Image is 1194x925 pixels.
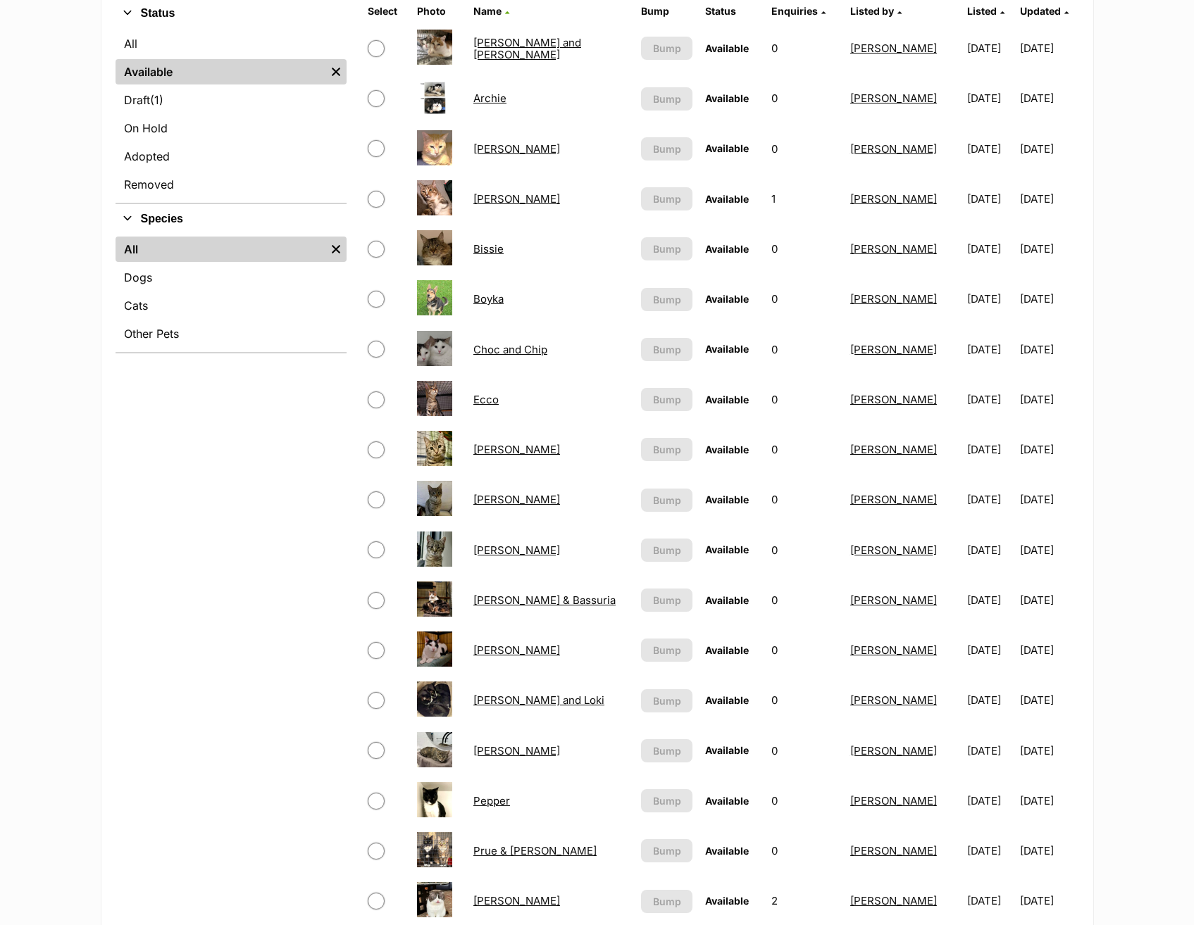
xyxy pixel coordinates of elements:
[641,338,693,361] button: Bump
[1020,275,1077,323] td: [DATE]
[705,493,749,505] span: Available
[641,638,693,662] button: Bump
[962,74,1019,122] td: [DATE]
[116,321,347,346] a: Other Pets
[705,543,749,555] span: Available
[705,594,749,606] span: Available
[850,142,937,156] a: [PERSON_NAME]
[473,593,616,607] a: [PERSON_NAME] & Bassuria
[116,31,347,56] a: All
[653,843,681,858] span: Bump
[653,643,681,657] span: Bump
[653,894,681,909] span: Bump
[766,626,843,674] td: 0
[653,141,681,156] span: Bump
[766,325,843,374] td: 0
[850,192,937,206] a: [PERSON_NAME]
[962,175,1019,223] td: [DATE]
[641,489,693,512] button: Bump
[1020,325,1077,374] td: [DATE]
[641,739,693,762] button: Bump
[653,191,681,206] span: Bump
[1020,676,1077,724] td: [DATE]
[653,693,681,708] span: Bump
[962,425,1019,474] td: [DATE]
[653,493,681,508] span: Bump
[116,4,347,23] button: Status
[417,581,452,617] img: Julie & Bassuria
[766,826,843,875] td: 0
[766,24,843,73] td: 0
[766,425,843,474] td: 0
[1020,5,1069,17] a: Updated
[641,37,693,60] button: Bump
[653,543,681,558] span: Bump
[473,844,597,857] a: Prue & [PERSON_NAME]
[653,442,681,457] span: Bump
[850,5,894,17] span: Listed by
[473,36,581,61] a: [PERSON_NAME] and [PERSON_NAME]
[962,526,1019,574] td: [DATE]
[1020,475,1077,524] td: [DATE]
[473,142,560,156] a: [PERSON_NAME]
[473,242,504,256] a: Bissie
[850,5,902,17] a: Listed by
[473,192,560,206] a: [PERSON_NAME]
[417,130,452,165] img: Aslan
[473,343,547,356] a: Choc and Chip
[705,343,749,355] span: Available
[766,275,843,323] td: 0
[653,92,681,106] span: Bump
[116,293,347,318] a: Cats
[325,237,347,262] a: Remove filter
[1020,726,1077,775] td: [DATE]
[967,5,997,17] span: Listed
[653,241,681,256] span: Bump
[653,292,681,307] span: Bump
[705,293,749,305] span: Available
[766,74,843,122] td: 0
[962,125,1019,173] td: [DATE]
[850,493,937,506] a: [PERSON_NAME]
[473,92,506,105] a: Archie
[962,225,1019,273] td: [DATE]
[116,265,347,290] a: Dogs
[1020,225,1077,273] td: [DATE]
[641,288,693,311] button: Bump
[771,5,826,17] a: Enquiries
[473,443,560,456] a: [PERSON_NAME]
[705,744,749,756] span: Available
[641,789,693,812] button: Bump
[962,776,1019,825] td: [DATE]
[850,593,937,607] a: [PERSON_NAME]
[653,793,681,808] span: Bump
[766,776,843,825] td: 0
[641,589,693,612] button: Bump
[962,576,1019,624] td: [DATE]
[850,744,937,757] a: [PERSON_NAME]
[1020,876,1077,925] td: [DATE]
[641,689,693,712] button: Bump
[850,292,937,306] a: [PERSON_NAME]
[641,237,693,260] button: Bump
[850,92,937,105] a: [PERSON_NAME]
[962,626,1019,674] td: [DATE]
[641,87,693,111] button: Bump
[766,475,843,524] td: 0
[850,393,937,406] a: [PERSON_NAME]
[1020,576,1077,624] td: [DATE]
[641,388,693,411] button: Bump
[653,593,681,608] span: Bump
[705,142,749,154] span: Available
[116,87,347,113] a: Draft
[850,693,937,707] a: [PERSON_NAME]
[705,443,749,455] span: Available
[705,644,749,656] span: Available
[473,794,510,807] a: Pepper
[766,576,843,624] td: 0
[850,242,937,256] a: [PERSON_NAME]
[850,894,937,907] a: [PERSON_NAME]
[766,726,843,775] td: 0
[766,225,843,273] td: 0
[850,343,937,356] a: [PERSON_NAME]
